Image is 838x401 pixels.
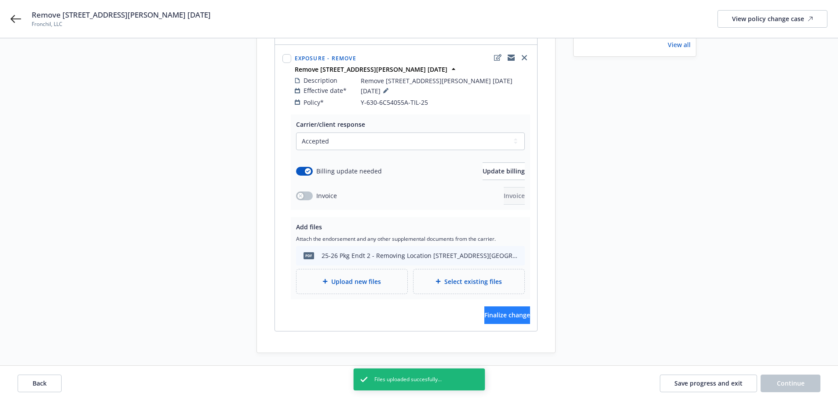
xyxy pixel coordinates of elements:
button: Save progress and exit [660,375,757,392]
a: close [519,52,530,63]
button: Finalize change [484,306,530,324]
span: Attach the endorsement and any other supplemental documents from the carrier. [296,235,525,243]
span: Policy* [304,98,324,107]
span: [DATE] [361,85,391,96]
div: 25-26 Pkg Endt 2 - Removing Location [STREET_ADDRESS][GEOGRAPHIC_DATA][PERSON_NAME][DATE].pdf [322,251,518,260]
button: Continue [761,375,820,392]
span: Remove [STREET_ADDRESS][PERSON_NAME] [DATE] [361,76,512,85]
div: Upload new files [296,269,408,294]
span: Billing update needed [316,166,382,176]
button: Update billing [483,162,525,180]
span: Remove [STREET_ADDRESS][PERSON_NAME] [DATE] [32,10,211,20]
button: Back [18,375,62,392]
span: Carrier/client response [296,120,365,129]
span: Update billing [483,167,525,175]
span: Y-630-6C54055A-TIL-25 [361,98,428,107]
span: Finalize change [484,311,530,319]
a: copyLogging [506,52,516,63]
span: Effective date* [304,86,347,95]
button: Invoice [504,187,525,205]
span: Back [33,379,47,387]
span: Continue [777,379,805,387]
span: pdf [304,252,314,259]
span: Save progress and exit [674,379,743,387]
span: Invoice [316,191,337,200]
a: View policy change case [717,10,827,28]
span: Description [304,76,337,85]
strong: Remove [STREET_ADDRESS][PERSON_NAME] [DATE] [295,65,447,74]
span: Upload new files [331,277,381,286]
a: edit [493,52,503,63]
div: Select existing files [413,269,525,294]
span: Select existing files [444,277,502,286]
span: Add files [296,223,322,231]
span: Invoice [504,191,525,200]
span: Fronchil, LLC [32,20,211,28]
span: Exposure - Remove [295,55,356,62]
span: Files uploaded succesfully... [374,375,441,383]
a: View all [668,40,691,49]
div: View policy change case [732,11,813,27]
